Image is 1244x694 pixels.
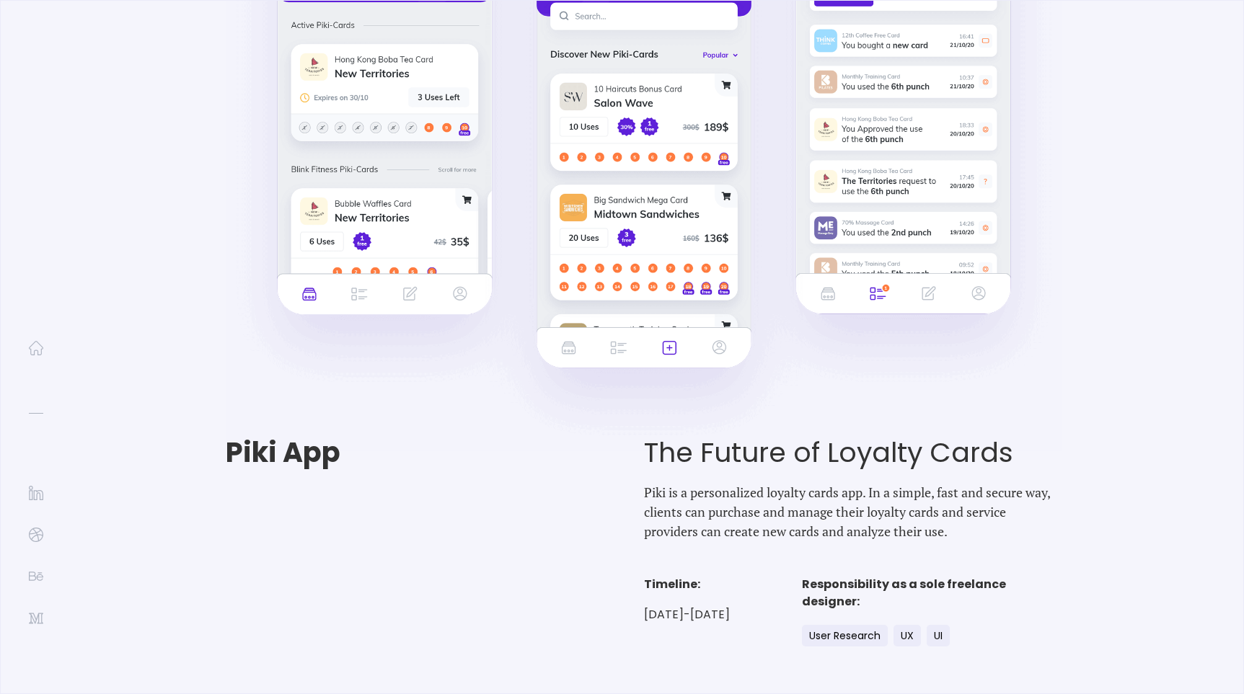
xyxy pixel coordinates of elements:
[226,437,644,468] h1: Piki App
[802,625,888,646] div: User Research
[644,608,730,622] p: [DATE]-[DATE]
[644,437,1062,468] h1: The Future of Loyalty Cards
[644,483,1062,541] p: Piki is a personalized loyalty cards app. In a simple, fast and secure way, clients can purchase ...
[644,576,730,593] h4: Timeline:
[927,625,950,646] div: UI
[894,625,921,646] div: UX
[802,576,1062,610] h4: Responsibility as a sole freelance designer:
